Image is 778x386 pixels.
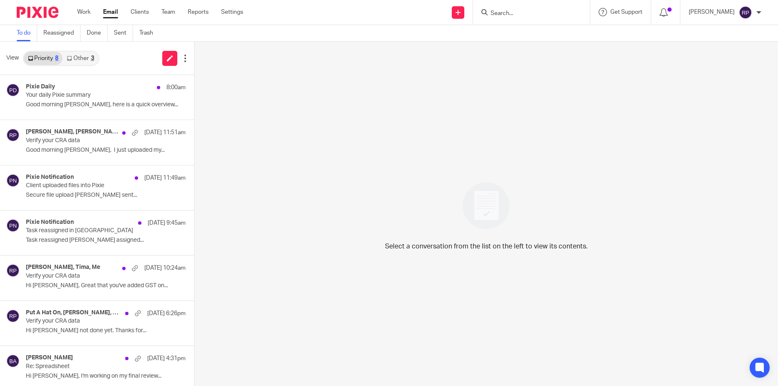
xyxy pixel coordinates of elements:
p: Your daily Pixie summary [26,92,154,99]
a: Work [77,8,91,16]
a: Clients [131,8,149,16]
p: Hi [PERSON_NAME], Great that you've added GST on... [26,282,186,289]
p: Hi [PERSON_NAME], I'm working on my final review... [26,373,186,380]
img: svg%3E [6,174,20,187]
h4: [PERSON_NAME], [PERSON_NAME].erfan, Me [26,128,118,135]
p: [DATE] 11:49am [144,174,186,182]
p: Hi [PERSON_NAME] not done yet. Thanks for... [26,327,186,334]
h4: Put A Hat On, [PERSON_NAME], Me, [PERSON_NAME], [PERSON_NAME] [26,309,121,316]
p: Verify your CRA data [26,137,154,144]
a: Team [161,8,175,16]
p: Verify your CRA data [26,318,154,325]
a: Email [103,8,118,16]
p: Client uploaded files into Pixie [26,182,154,189]
span: Get Support [610,9,642,15]
p: Secure file upload [PERSON_NAME] sent... [26,192,186,199]
p: [DATE] 4:31pm [147,354,186,363]
p: Verify your CRA data [26,273,154,280]
img: svg%3E [6,309,20,323]
h4: Pixie Notification [26,174,74,181]
p: [DATE] 11:51am [144,128,186,137]
p: Select a conversation from the list on the left to view its contents. [385,241,588,251]
img: svg%3E [6,128,20,142]
a: Reports [188,8,209,16]
h4: [PERSON_NAME], Tima, Me [26,264,100,271]
img: svg%3E [6,354,20,368]
h4: Pixie Notification [26,219,74,226]
a: Trash [139,25,159,41]
input: Search [490,10,565,18]
p: [DATE] 10:24am [144,264,186,272]
div: 8 [55,55,58,61]
img: svg%3E [6,83,20,97]
img: svg%3E [739,6,752,19]
img: Pixie [17,7,58,18]
a: Reassigned [43,25,81,41]
span: View [6,54,19,63]
p: Re: Spreadsheet [26,363,154,370]
p: [DATE] 6:26pm [147,309,186,318]
p: Task reassigned [PERSON_NAME] assigned... [26,237,186,244]
img: image [457,177,515,235]
p: Task reassigned in [GEOGRAPHIC_DATA] [26,227,154,234]
p: Good morning [PERSON_NAME], I just uploaded my... [26,147,186,154]
a: Other3 [63,52,98,65]
img: svg%3E [6,264,20,277]
p: [PERSON_NAME] [689,8,735,16]
a: Priority8 [24,52,63,65]
h4: Pixie Daily [26,83,55,90]
a: Done [87,25,108,41]
a: To do [17,25,37,41]
img: svg%3E [6,219,20,232]
a: Sent [114,25,133,41]
p: Good morning [PERSON_NAME], here is a quick overview... [26,101,186,108]
div: 3 [91,55,94,61]
a: Settings [221,8,243,16]
h4: [PERSON_NAME] [26,354,73,361]
p: 8:00am [166,83,186,92]
p: [DATE] 9:45am [148,219,186,227]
